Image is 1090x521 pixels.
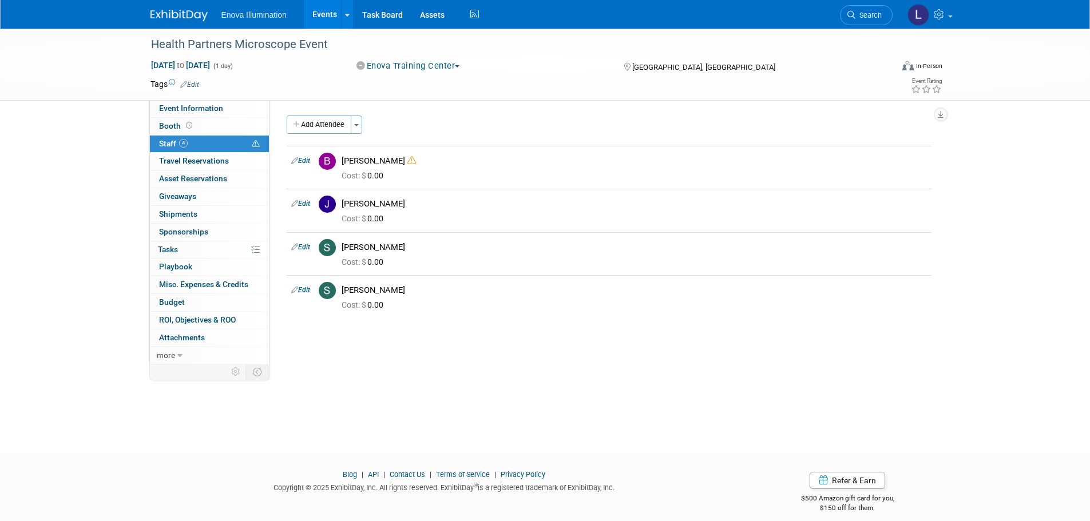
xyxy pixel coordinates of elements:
a: ROI, Objectives & ROO [150,312,269,329]
img: S.jpg [319,282,336,299]
span: Sponsorships [159,227,208,236]
span: Budget [159,297,185,307]
div: Copyright © 2025 ExhibitDay, Inc. All rights reserved. ExhibitDay is a registered trademark of Ex... [150,480,739,493]
span: Staff [159,139,188,148]
span: Playbook [159,262,192,271]
a: Edit [180,81,199,89]
span: Potential Scheduling Conflict -- at least one attendee is tagged in another overlapping event. [252,139,260,149]
a: Edit [291,200,310,208]
span: 0.00 [342,171,388,180]
span: Cost: $ [342,300,367,309]
div: [PERSON_NAME] [342,285,927,296]
a: Edit [291,286,310,294]
button: Add Attendee [287,116,351,134]
div: Event Format [825,59,943,77]
div: Health Partners Microscope Event [147,34,875,55]
div: [PERSON_NAME] [342,198,927,209]
td: Personalize Event Tab Strip [226,364,246,379]
div: [PERSON_NAME] [342,242,927,253]
a: Misc. Expenses & Credits [150,276,269,293]
a: Booth [150,118,269,135]
span: [DATE] [DATE] [150,60,211,70]
a: Tasks [150,241,269,258]
a: Asset Reservations [150,170,269,188]
span: 0.00 [342,214,388,223]
span: Booth not reserved yet [184,121,195,130]
a: Privacy Policy [501,470,545,479]
span: 0.00 [342,300,388,309]
div: Event Rating [911,78,942,84]
span: Cost: $ [342,257,367,267]
a: more [150,347,269,364]
span: Enova Illumination [221,10,287,19]
div: $500 Amazon gift card for you, [755,486,940,512]
a: Edit [291,243,310,251]
a: Edit [291,157,310,165]
a: Staff4 [150,136,269,153]
span: | [380,470,388,479]
td: Toggle Event Tabs [245,364,269,379]
div: $150 off for them. [755,503,940,513]
span: 0.00 [342,257,388,267]
a: Terms of Service [436,470,490,479]
img: Lucas Mlinarcik [907,4,929,26]
sup: ® [474,482,478,488]
a: Sponsorships [150,224,269,241]
span: 4 [179,139,188,148]
a: Search [840,5,893,25]
a: Travel Reservations [150,153,269,170]
span: (1 day) [212,62,233,70]
a: API [368,470,379,479]
td: Tags [150,78,199,90]
img: ExhibitDay [150,10,208,21]
a: Giveaways [150,188,269,205]
a: Playbook [150,258,269,276]
img: J.jpg [319,196,336,213]
a: Shipments [150,206,269,223]
span: Shipments [159,209,197,218]
span: [GEOGRAPHIC_DATA], [GEOGRAPHIC_DATA] [632,63,775,71]
div: [PERSON_NAME] [342,156,927,166]
span: Tasks [158,245,178,254]
a: Event Information [150,100,269,117]
span: Travel Reservations [159,156,229,165]
span: Asset Reservations [159,174,227,183]
a: Contact Us [390,470,425,479]
span: Cost: $ [342,214,367,223]
span: Misc. Expenses & Credits [159,280,248,289]
span: to [175,61,186,70]
div: In-Person [915,62,942,70]
span: | [492,470,499,479]
img: B.jpg [319,153,336,170]
span: | [427,470,434,479]
img: Format-Inperson.png [902,61,914,70]
span: Giveaways [159,192,196,201]
span: | [359,470,366,479]
span: Event Information [159,104,223,113]
img: S.jpg [319,239,336,256]
button: Enova Training Center [352,60,464,72]
span: Booth [159,121,195,130]
a: Attachments [150,329,269,347]
i: Double-book Warning! [407,156,416,165]
a: Refer & Earn [810,472,885,489]
span: Attachments [159,333,205,342]
a: Budget [150,294,269,311]
span: ROI, Objectives & ROO [159,315,236,324]
span: Cost: $ [342,171,367,180]
span: Search [855,11,882,19]
a: Blog [343,470,357,479]
span: more [157,351,175,360]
